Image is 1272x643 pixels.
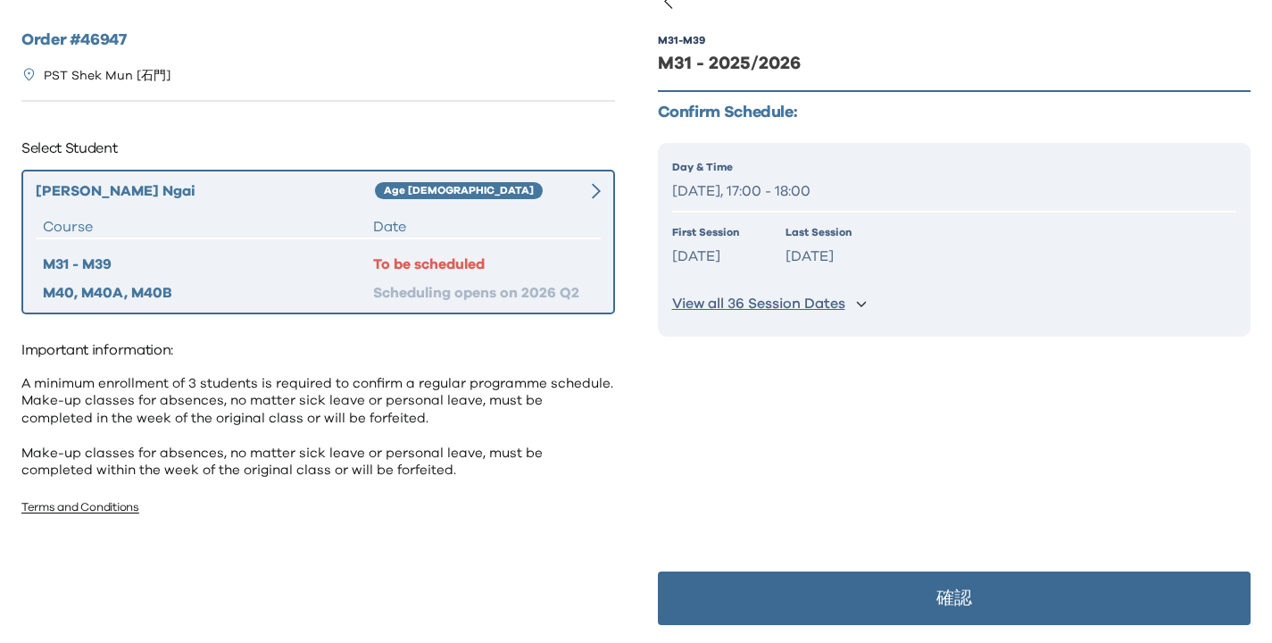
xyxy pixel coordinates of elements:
div: M40, M40A, M40B [43,282,373,304]
div: M31 - 2025/2026 [658,51,1251,76]
p: View all 36 Session Dates [672,295,845,313]
div: M31 - M39 [658,33,705,47]
p: Important information: [21,336,615,364]
p: PST Shek Mun [石門] [44,67,170,86]
p: [DATE] [786,244,852,270]
button: View all 36 Session Dates [672,288,1237,321]
p: Last Session [786,224,852,240]
p: [DATE], 17:00 - 18:00 [672,179,1237,205]
div: To be scheduled [373,254,594,275]
div: Scheduling opens on 2026 Q2 [373,282,594,304]
h2: Order # 46947 [21,29,615,53]
p: Confirm Schedule: [658,103,1251,123]
div: [PERSON_NAME] Ngai [36,180,375,202]
p: Day & Time [672,159,1237,175]
a: Terms and Conditions [21,502,139,514]
div: M31 - M39 [43,254,373,275]
p: First Session [672,224,739,240]
div: Age [DEMOGRAPHIC_DATA] [375,182,543,200]
p: [DATE] [672,244,739,270]
button: 確認 [658,572,1251,625]
p: Select Student [21,134,615,163]
p: A minimum enrollment of 3 students is required to confirm a regular programme schedule. Make-up c... [21,375,615,480]
p: 確認 [936,589,972,607]
div: Course [43,216,373,238]
div: Date [373,216,594,238]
